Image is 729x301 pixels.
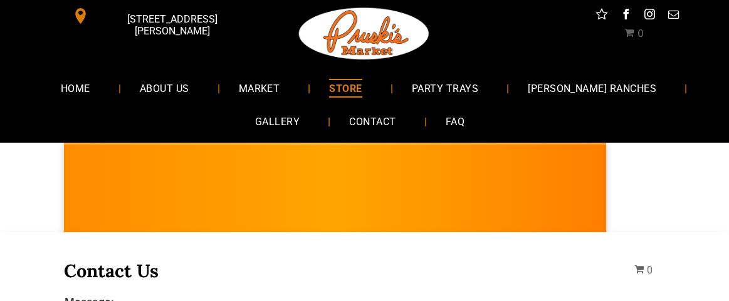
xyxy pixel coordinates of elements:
[310,71,380,105] a: STORE
[594,6,610,26] a: Social network
[121,71,208,105] a: ABOUT US
[236,105,318,138] a: GALLERY
[647,264,653,276] span: 0
[427,105,483,138] a: FAQ
[330,105,414,138] a: CONTACT
[42,71,109,105] a: HOME
[64,259,607,282] h3: Contact Us
[393,71,497,105] a: PARTY TRAYS
[64,6,256,26] a: [STREET_ADDRESS][PERSON_NAME]
[509,71,675,105] a: [PERSON_NAME] RANCHES
[617,6,634,26] a: facebook
[91,7,253,43] span: [STREET_ADDRESS][PERSON_NAME]
[641,6,658,26] a: instagram
[665,6,681,26] a: email
[220,71,299,105] a: MARKET
[637,28,644,39] span: 0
